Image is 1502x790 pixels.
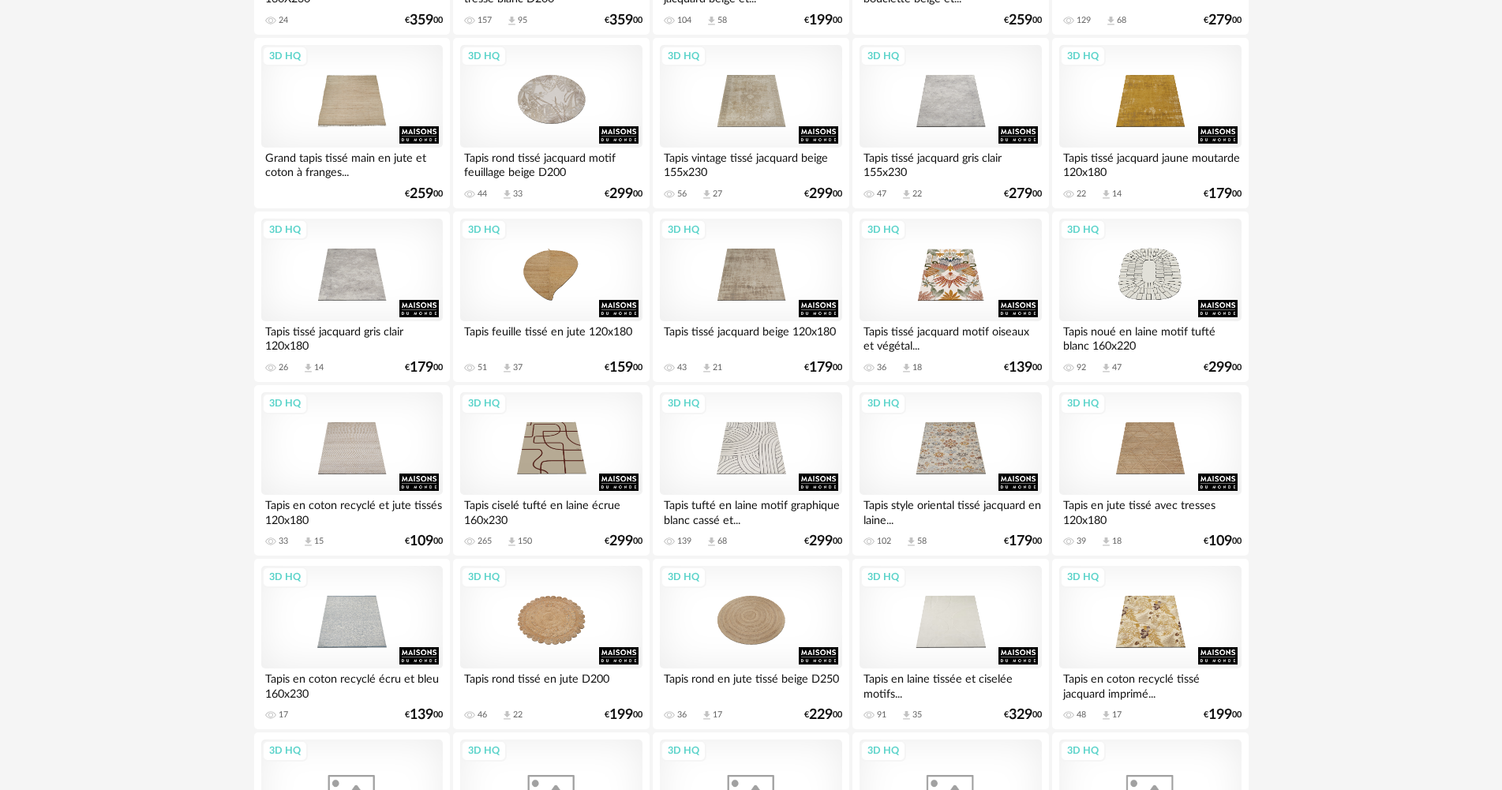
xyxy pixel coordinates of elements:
[609,710,633,721] span: 199
[314,362,324,373] div: 14
[461,393,507,414] div: 3D HQ
[1060,567,1106,587] div: 3D HQ
[677,536,691,547] div: 139
[1004,710,1042,721] div: € 00
[506,15,518,27] span: Download icon
[478,189,487,200] div: 44
[314,536,324,547] div: 15
[1077,710,1086,721] div: 48
[1009,189,1032,200] span: 279
[262,567,308,587] div: 3D HQ
[660,668,841,700] div: Tapis rond en jute tissé beige D250
[262,219,308,240] div: 3D HQ
[1100,710,1112,721] span: Download icon
[860,567,906,587] div: 3D HQ
[410,15,433,26] span: 359
[852,385,1048,556] a: 3D HQ Tapis style oriental tissé jacquard en laine... 102 Download icon 58 €17900
[661,46,706,66] div: 3D HQ
[461,219,507,240] div: 3D HQ
[1004,536,1042,547] div: € 00
[877,362,886,373] div: 36
[653,559,848,729] a: 3D HQ Tapis rond en jute tissé beige D250 36 Download icon 17 €22900
[1009,536,1032,547] span: 179
[460,148,642,179] div: Tapis rond tissé jacquard motif feuillage beige D200
[1052,38,1248,208] a: 3D HQ Tapis tissé jacquard jaune moutarde 120x180 22 Download icon 14 €17900
[605,189,642,200] div: € 00
[405,362,443,373] div: € 00
[460,321,642,353] div: Tapis feuille tissé en jute 120x180
[1208,362,1232,373] span: 299
[653,385,848,556] a: 3D HQ Tapis tufté en laine motif graphique blanc cassé et... 139 Download icon 68 €29900
[809,362,833,373] span: 179
[1060,393,1106,414] div: 3D HQ
[713,710,722,721] div: 17
[653,38,848,208] a: 3D HQ Tapis vintage tissé jacquard beige 155x230 56 Download icon 27 €29900
[501,189,513,200] span: Download icon
[713,189,722,200] div: 27
[804,536,842,547] div: € 00
[912,710,922,721] div: 35
[1060,46,1106,66] div: 3D HQ
[1052,385,1248,556] a: 3D HQ Tapis en jute tissé avec tresses 120x180 39 Download icon 18 €10900
[660,495,841,526] div: Tapis tufté en laine motif graphique blanc cassé et...
[279,710,288,721] div: 17
[1112,362,1122,373] div: 47
[1009,362,1032,373] span: 139
[513,362,523,373] div: 37
[1059,148,1241,179] div: Tapis tissé jacquard jaune moutarde 120x180
[1208,536,1232,547] span: 109
[1112,536,1122,547] div: 18
[461,740,507,761] div: 3D HQ
[1208,189,1232,200] span: 179
[279,362,288,373] div: 26
[804,15,842,26] div: € 00
[279,536,288,547] div: 33
[405,15,443,26] div: € 00
[262,393,308,414] div: 3D HQ
[461,46,507,66] div: 3D HQ
[453,38,649,208] a: 3D HQ Tapis rond tissé jacquard motif feuillage beige D200 44 Download icon 33 €29900
[860,393,906,414] div: 3D HQ
[852,212,1048,382] a: 3D HQ Tapis tissé jacquard motif oiseaux et végétal... 36 Download icon 18 €13900
[660,321,841,353] div: Tapis tissé jacquard beige 120x180
[860,148,1041,179] div: Tapis tissé jacquard gris clair 155x230
[279,15,288,26] div: 24
[1060,740,1106,761] div: 3D HQ
[262,740,308,761] div: 3D HQ
[1100,362,1112,374] span: Download icon
[254,559,450,729] a: 3D HQ Tapis en coton recyclé écru et bleu 160x230 17 €13900
[804,189,842,200] div: € 00
[677,710,687,721] div: 36
[660,148,841,179] div: Tapis vintage tissé jacquard beige 155x230
[1060,219,1106,240] div: 3D HQ
[461,567,507,587] div: 3D HQ
[405,189,443,200] div: € 00
[302,362,314,374] span: Download icon
[1204,710,1242,721] div: € 00
[860,740,906,761] div: 3D HQ
[701,189,713,200] span: Download icon
[478,362,487,373] div: 51
[701,710,713,721] span: Download icon
[860,495,1041,526] div: Tapis style oriental tissé jacquard en laine...
[1204,15,1242,26] div: € 00
[1059,495,1241,526] div: Tapis en jute tissé avec tresses 120x180
[1009,15,1032,26] span: 259
[453,559,649,729] a: 3D HQ Tapis rond tissé en jute D200 46 Download icon 22 €19900
[877,536,891,547] div: 102
[677,15,691,26] div: 104
[1052,559,1248,729] a: 3D HQ Tapis en coton recyclé tissé jacquard imprimé... 48 Download icon 17 €19900
[605,710,642,721] div: € 00
[405,710,443,721] div: € 00
[609,362,633,373] span: 159
[261,495,443,526] div: Tapis en coton recyclé et jute tissés 120x180
[1004,362,1042,373] div: € 00
[809,536,833,547] span: 299
[478,536,492,547] div: 265
[261,148,443,179] div: Grand tapis tissé main en jute et coton à franges...
[605,15,642,26] div: € 00
[518,536,532,547] div: 150
[877,710,886,721] div: 91
[1204,189,1242,200] div: € 00
[661,567,706,587] div: 3D HQ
